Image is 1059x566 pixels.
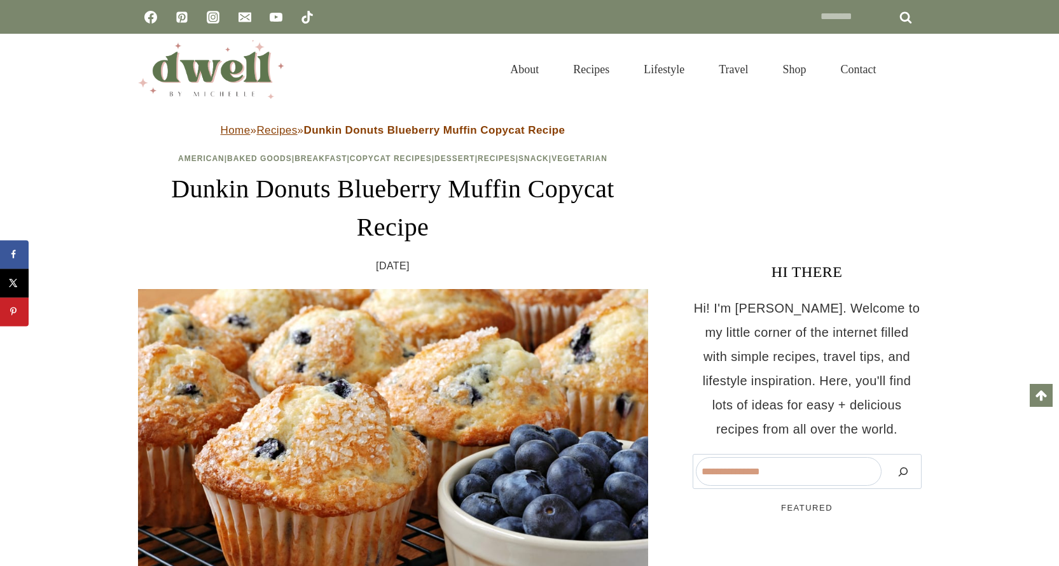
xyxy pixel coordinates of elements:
[227,154,292,163] a: Baked Goods
[518,154,549,163] a: Snack
[256,124,297,136] a: Recipes
[702,47,765,92] a: Travel
[200,4,226,30] a: Instagram
[303,124,565,136] strong: Dunkin Donuts Blueberry Muffin Copycat Recipe
[478,154,516,163] a: Recipes
[169,4,195,30] a: Pinterest
[493,47,893,92] nav: Primary Navigation
[765,47,823,92] a: Shop
[350,154,432,163] a: Copycat Recipes
[138,4,163,30] a: Facebook
[294,154,347,163] a: Breakfast
[824,47,894,92] a: Contact
[556,47,626,92] a: Recipes
[221,124,251,136] a: Home
[294,4,320,30] a: TikTok
[138,40,284,99] img: DWELL by michelle
[263,4,289,30] a: YouTube
[888,457,918,486] button: Search
[900,59,922,80] button: View Search Form
[138,170,648,246] h1: Dunkin Donuts Blueberry Muffin Copycat Recipe
[626,47,702,92] a: Lifestyle
[178,154,607,163] span: | | | | | | |
[693,260,922,283] h3: HI THERE
[221,124,565,136] span: » »
[232,4,258,30] a: Email
[1030,384,1053,407] a: Scroll to top
[693,502,922,514] h5: FEATURED
[178,154,225,163] a: American
[551,154,607,163] a: Vegetarian
[693,296,922,441] p: Hi! I'm [PERSON_NAME]. Welcome to my little corner of the internet filled with simple recipes, tr...
[434,154,475,163] a: Dessert
[376,257,410,276] time: [DATE]
[493,47,556,92] a: About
